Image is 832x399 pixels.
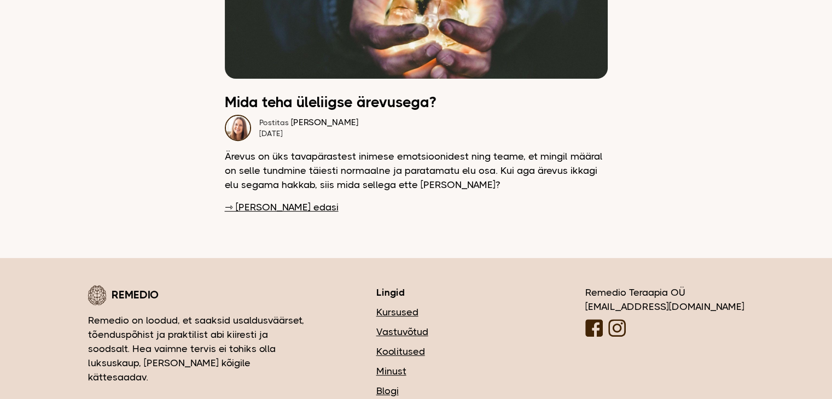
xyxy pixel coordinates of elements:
div: Remedio [88,285,311,305]
p: Ärevus on üks tavapärastest inimese emotsioonidest ning teame, et mingil määral on selle tundmine... [225,149,608,192]
img: Facebooki logo [585,319,603,337]
img: Remedio logo [88,285,106,305]
a: Koolitused [376,344,520,359]
a: Vastuvõtud [376,325,520,339]
div: [EMAIL_ADDRESS][DOMAIN_NAME] [585,300,744,314]
a: ⇾ [PERSON_NAME] edasi [225,200,339,214]
p: Remedio on loodud, et saaksid usaldusväärset, tõenduspõhist ja praktilist abi kiiresti ja soodsal... [88,313,311,384]
div: [DATE] [259,128,358,139]
div: [PERSON_NAME] [259,117,358,128]
h3: Lingid [376,285,520,300]
img: Instagrammi logo [608,319,626,337]
img: Dagmar naeratamas [225,115,251,141]
a: Minust [376,364,520,378]
div: Remedio Teraapia OÜ [585,285,744,341]
a: Blogi [376,384,520,398]
h2: Mida teha üleliigse ärevusega? [225,95,608,109]
a: Kursused [376,305,520,319]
